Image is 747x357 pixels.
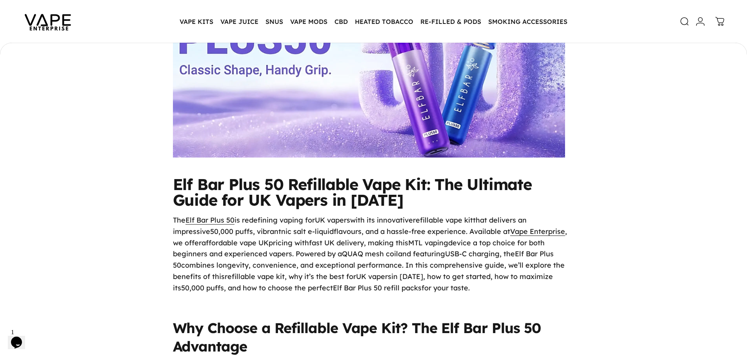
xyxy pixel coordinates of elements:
[413,216,473,225] span: refillable vape kit
[333,283,422,292] span: Elf Bar Plus 50 refill packs
[350,216,413,225] span: with its innovative
[711,13,729,30] a: 0 items
[13,3,83,40] img: Vape Enterprise
[224,283,333,292] span: , and how to choose the perfect
[217,13,262,30] summary: VAPE JUICE
[285,272,356,281] span: , why it’s the best for
[269,238,309,247] span: pricing with
[417,13,485,30] summary: RE-FILLED & PODS
[334,227,510,236] span: flavours, and a hassle-free experience. Available at
[173,272,553,292] span: in [DATE], how to get started, how to maximize its
[8,326,33,349] iframe: chat widget
[315,216,350,225] span: UK vapers
[262,13,287,30] summary: SNUS
[485,13,571,30] summary: SMOKING ACCESSORIES
[510,227,565,236] a: Vape Enterprise
[173,216,527,236] span: that delivers an impressive
[287,13,331,30] summary: VAPE MODS
[351,13,417,30] summary: HEATED TOBACCO
[181,283,224,292] span: 50,000 puffs
[210,227,253,236] span: 50,000 puffs
[408,238,448,247] span: MTL vaping
[176,13,571,30] nav: Primary
[173,227,567,247] span: , we offer
[173,261,565,281] span: combines longevity, convenience, and exceptional performance. In this comprehensive guide, we’ll ...
[202,238,269,247] span: affordable vape UK
[185,216,234,225] a: Elf Bar Plus 50
[281,227,334,236] span: nic salt e-liquid
[173,319,541,355] span: Why Choose a Refillable Vape Kit? The Elf Bar Plus 50 Advantage
[364,238,408,247] span: , making this
[356,272,391,281] span: UK vapers
[398,249,445,258] span: and featuring
[342,249,398,258] span: QUAQ mesh coil
[331,13,351,30] summary: CBD
[309,238,364,247] span: fast UK delivery
[225,272,285,281] span: refillable vape kit
[500,249,515,258] span: , the
[253,227,281,236] span: , vibrant
[173,174,532,210] span: Elf Bar Plus 50 Refillable Vape Kit: The Ultimate Guide for UK Vapers in [DATE]
[234,216,315,225] span: is redefining vaping for
[176,13,217,30] summary: VAPE KITS
[422,283,470,292] span: for your taste.
[173,216,185,225] span: The
[445,249,500,258] span: USB-C charging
